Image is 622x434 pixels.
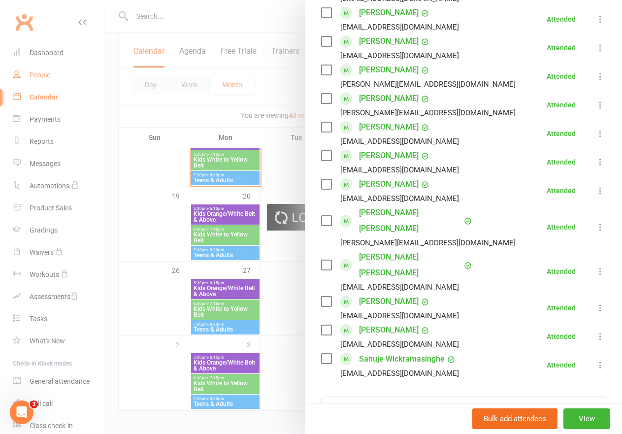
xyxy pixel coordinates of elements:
a: [PERSON_NAME] [359,148,419,164]
div: [EMAIL_ADDRESS][DOMAIN_NAME] [340,192,459,205]
div: [PERSON_NAME][EMAIL_ADDRESS][DOMAIN_NAME] [340,106,516,119]
button: Bulk add attendees [472,408,557,429]
a: Sanuje Wickramasinghe [359,351,445,367]
button: View [563,408,610,429]
div: Attended [547,333,576,340]
div: Attended [547,73,576,80]
a: [PERSON_NAME] [359,322,419,338]
div: Attended [547,44,576,51]
div: Attended [547,101,576,108]
div: [EMAIL_ADDRESS][DOMAIN_NAME] [340,21,459,33]
div: [EMAIL_ADDRESS][DOMAIN_NAME] [340,49,459,62]
div: [EMAIL_ADDRESS][DOMAIN_NAME] [340,281,459,294]
div: [PERSON_NAME][EMAIL_ADDRESS][DOMAIN_NAME] [340,236,516,249]
div: [EMAIL_ADDRESS][DOMAIN_NAME] [340,135,459,148]
span: 3 [30,401,38,408]
div: Attended [547,187,576,194]
a: [PERSON_NAME] [359,5,419,21]
div: Attended [547,304,576,311]
a: [PERSON_NAME] [PERSON_NAME] [359,205,461,236]
div: [PERSON_NAME][EMAIL_ADDRESS][DOMAIN_NAME] [340,78,516,91]
div: [EMAIL_ADDRESS][DOMAIN_NAME] [340,164,459,176]
div: [EMAIL_ADDRESS][DOMAIN_NAME] [340,338,459,351]
div: Attended [547,130,576,137]
div: [EMAIL_ADDRESS][DOMAIN_NAME] [340,309,459,322]
iframe: Intercom live chat [10,401,33,424]
div: Attended [547,159,576,166]
input: Search to add attendees [321,397,606,417]
a: [PERSON_NAME] [359,176,419,192]
div: Attended [547,362,576,368]
a: [PERSON_NAME] [PERSON_NAME] [359,249,461,281]
div: [EMAIL_ADDRESS][DOMAIN_NAME] [340,367,459,380]
a: [PERSON_NAME] [359,294,419,309]
a: [PERSON_NAME] [359,119,419,135]
a: [PERSON_NAME] [359,91,419,106]
div: Attended [547,224,576,231]
div: Attended [547,268,576,275]
a: [PERSON_NAME] [359,62,419,78]
div: Attended [547,16,576,23]
a: [PERSON_NAME] [359,33,419,49]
